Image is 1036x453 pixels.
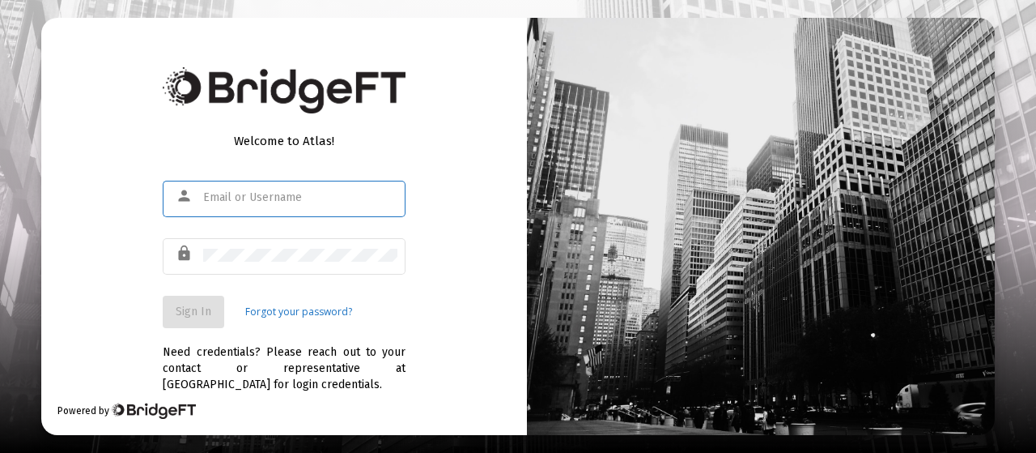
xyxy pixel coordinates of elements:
[245,304,352,320] a: Forgot your password?
[163,328,405,393] div: Need credentials? Please reach out to your contact or representative at [GEOGRAPHIC_DATA] for log...
[111,403,196,419] img: Bridge Financial Technology Logo
[176,186,195,206] mat-icon: person
[176,305,211,318] span: Sign In
[163,296,224,328] button: Sign In
[203,191,397,204] input: Email or Username
[57,403,196,419] div: Powered by
[176,244,195,263] mat-icon: lock
[163,67,405,113] img: Bridge Financial Technology Logo
[163,133,405,149] div: Welcome to Atlas!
